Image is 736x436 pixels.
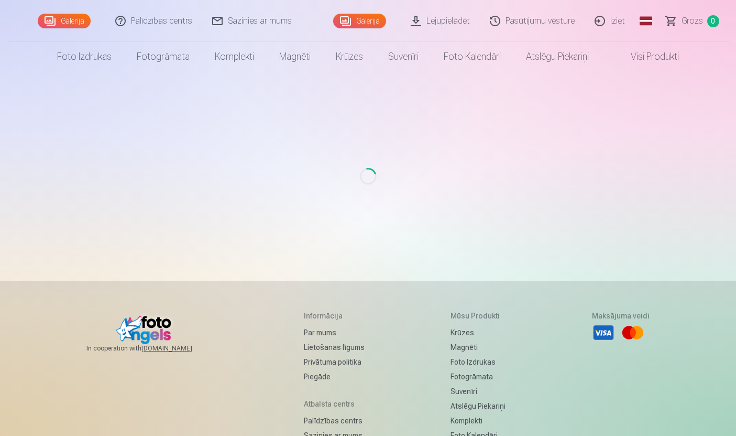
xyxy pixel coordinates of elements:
[86,344,217,353] span: In cooperation with
[592,321,615,344] li: Visa
[323,42,376,71] a: Krūzes
[304,340,365,355] a: Lietošanas līgums
[304,355,365,369] a: Privātuma politika
[451,325,506,340] a: Krūzes
[682,15,703,27] span: Grozs
[451,355,506,369] a: Foto izdrukas
[601,42,691,71] a: Visi produkti
[333,14,386,28] a: Galerija
[304,399,365,409] h5: Atbalsta centrs
[431,42,513,71] a: Foto kalendāri
[45,42,124,71] a: Foto izdrukas
[141,344,217,353] a: [DOMAIN_NAME]
[376,42,431,71] a: Suvenīri
[304,325,365,340] a: Par mums
[513,42,601,71] a: Atslēgu piekariņi
[451,413,506,428] a: Komplekti
[592,311,650,321] h5: Maksājuma veidi
[451,369,506,384] a: Fotogrāmata
[451,340,506,355] a: Magnēti
[124,42,202,71] a: Fotogrāmata
[304,311,365,321] h5: Informācija
[267,42,323,71] a: Magnēti
[451,384,506,399] a: Suvenīri
[621,321,644,344] li: Mastercard
[202,42,267,71] a: Komplekti
[451,311,506,321] h5: Mūsu produkti
[38,14,91,28] a: Galerija
[707,15,719,27] span: 0
[304,413,365,428] a: Palīdzības centrs
[451,399,506,413] a: Atslēgu piekariņi
[304,369,365,384] a: Piegāde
